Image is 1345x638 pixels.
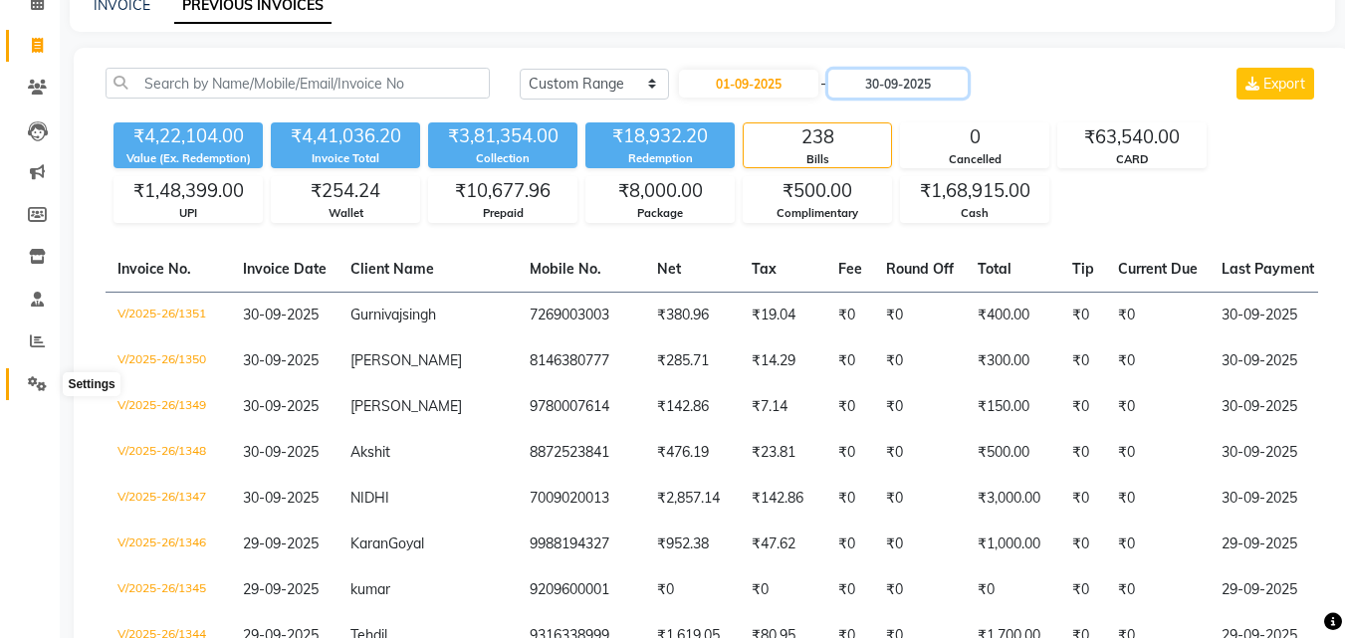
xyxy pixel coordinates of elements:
td: ₹0 [874,292,966,338]
td: ₹0 [1060,384,1106,430]
div: Redemption [585,150,735,167]
div: ₹3,81,354.00 [428,122,577,150]
span: Karan [350,534,388,552]
span: [PERSON_NAME] [350,351,462,369]
input: Start Date [679,70,818,98]
td: ₹19.04 [740,292,826,338]
td: ₹2,857.14 [645,476,740,522]
td: V/2025-26/1349 [106,384,231,430]
td: ₹0 [874,384,966,430]
td: 9209600001 [518,567,645,613]
div: Bills [744,151,891,168]
td: ₹142.86 [645,384,740,430]
div: ₹18,932.20 [585,122,735,150]
span: 30-09-2025 [243,489,319,507]
td: ₹300.00 [966,338,1060,384]
td: ₹0 [1060,476,1106,522]
td: V/2025-26/1350 [106,338,231,384]
div: ₹4,22,104.00 [113,122,263,150]
div: ₹1,68,915.00 [901,177,1048,205]
span: 30-09-2025 [243,443,319,461]
td: ₹285.71 [645,338,740,384]
td: ₹0 [826,522,874,567]
span: Round Off [886,260,954,278]
span: NIDHI [350,489,389,507]
span: Gurnivaj [350,306,402,323]
button: Export [1236,68,1314,100]
td: 7269003003 [518,292,645,338]
td: ₹0 [874,476,966,522]
span: Tip [1072,260,1094,278]
td: ₹0 [1106,338,1210,384]
span: 30-09-2025 [243,397,319,415]
span: Tax [752,260,777,278]
td: 7009020013 [518,476,645,522]
td: ₹0 [1106,522,1210,567]
td: ₹47.62 [740,522,826,567]
td: ₹0 [874,522,966,567]
td: ₹952.38 [645,522,740,567]
span: Mobile No. [530,260,601,278]
td: 9988194327 [518,522,645,567]
td: ₹0 [645,567,740,613]
td: ₹0 [874,567,966,613]
td: ₹400.00 [966,292,1060,338]
td: 8872523841 [518,430,645,476]
td: ₹0 [1106,384,1210,430]
td: ₹0 [1106,567,1210,613]
span: [PERSON_NAME] [350,397,462,415]
td: ₹476.19 [645,430,740,476]
span: singh [402,306,436,323]
span: - [820,74,826,95]
div: Package [586,205,734,222]
span: Fee [838,260,862,278]
span: 29-09-2025 [243,534,319,552]
td: ₹0 [1106,430,1210,476]
div: 0 [901,123,1048,151]
div: ₹63,540.00 [1058,123,1206,151]
span: 29-09-2025 [243,580,319,598]
td: ₹0 [826,567,874,613]
span: kumar [350,580,390,598]
td: ₹14.29 [740,338,826,384]
td: ₹0 [826,338,874,384]
td: V/2025-26/1348 [106,430,231,476]
span: 30-09-2025 [243,351,319,369]
input: End Date [828,70,968,98]
td: ₹0 [826,384,874,430]
span: Client Name [350,260,434,278]
div: Complimentary [744,205,891,222]
td: ₹142.86 [740,476,826,522]
div: CARD [1058,151,1206,168]
span: Net [657,260,681,278]
div: ₹500.00 [744,177,891,205]
div: UPI [114,205,262,222]
span: Invoice Date [243,260,327,278]
td: ₹0 [826,430,874,476]
td: ₹0 [966,567,1060,613]
div: ₹1,48,399.00 [114,177,262,205]
td: ₹0 [1060,338,1106,384]
span: Current Due [1118,260,1198,278]
span: Total [978,260,1011,278]
div: Prepaid [429,205,576,222]
td: 8146380777 [518,338,645,384]
td: ₹0 [874,338,966,384]
td: ₹7.14 [740,384,826,430]
td: ₹0 [1060,567,1106,613]
span: Invoice No. [117,260,191,278]
td: V/2025-26/1347 [106,476,231,522]
input: Search by Name/Mobile/Email/Invoice No [106,68,490,99]
td: ₹0 [826,292,874,338]
div: Cancelled [901,151,1048,168]
td: ₹0 [1106,476,1210,522]
div: ₹4,41,036.20 [271,122,420,150]
td: ₹0 [1060,522,1106,567]
td: ₹23.81 [740,430,826,476]
td: V/2025-26/1345 [106,567,231,613]
td: ₹0 [1060,430,1106,476]
span: Export [1263,75,1305,93]
td: ₹0 [1106,292,1210,338]
td: ₹0 [1060,292,1106,338]
div: Collection [428,150,577,167]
